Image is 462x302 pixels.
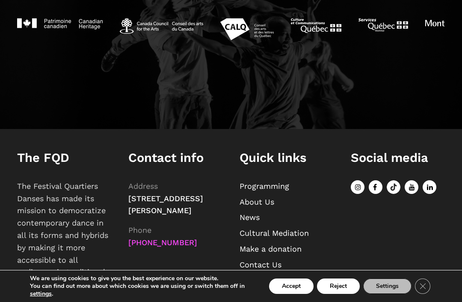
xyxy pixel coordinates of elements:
button: settings [30,290,52,298]
img: Patrimoine Canadien [17,18,103,29]
p: We are using cookies to give you the best experience on our website. [30,275,254,282]
button: Reject [317,279,360,294]
a: About Us [240,197,274,206]
button: Close GDPR Cookie Banner [415,279,430,294]
img: Services Québec [358,18,408,32]
a: Programming [240,182,289,191]
h1: The FQD [17,150,111,165]
a: News [240,213,260,222]
h1: Social media [351,150,445,165]
p: You can find out more about which cookies we are using or switch them off in . [30,282,254,298]
span: Phone [128,226,151,235]
h1: Quick links [240,150,334,165]
a: Cultural Mediation [240,229,309,237]
button: Settings [363,279,412,294]
a: Make a donation [240,244,302,253]
a: Contact Us [240,260,281,269]
span: Address [128,182,158,191]
a: [PHONE_NUMBER] [128,238,197,247]
span: [STREET_ADDRESS][PERSON_NAME] [128,194,203,215]
p: The Festival Quartiers Danses has made its mission to democratize contemporary dance in all its f... [17,180,111,291]
img: MCCQ [291,18,341,33]
button: Accept [269,279,314,294]
img: CALQ [220,18,274,40]
h1: Contact info [128,150,222,165]
img: Conseil des arts Canada [120,18,203,34]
